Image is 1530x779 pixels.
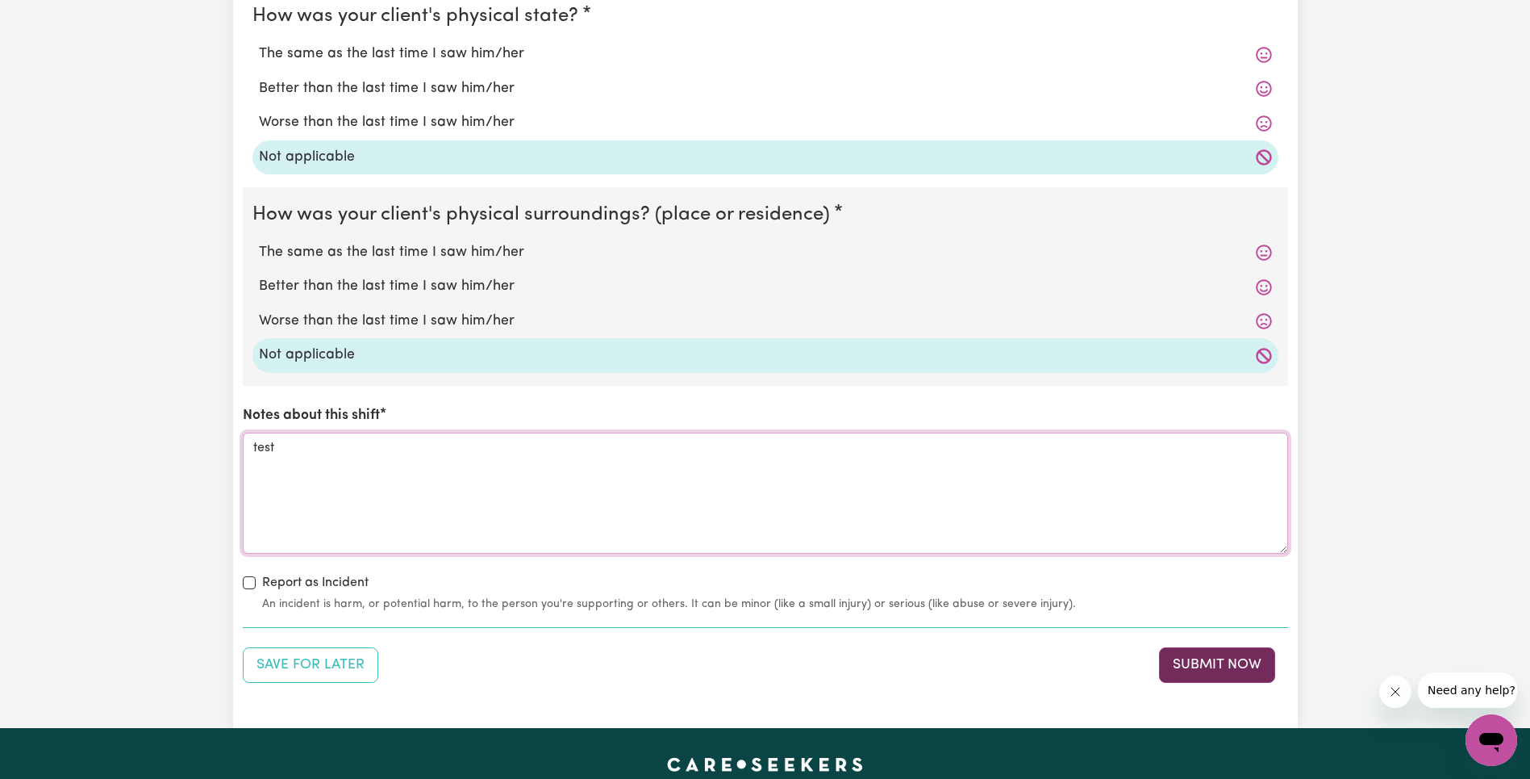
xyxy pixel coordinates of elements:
[262,573,369,593] label: Report as Incident
[259,276,1272,297] label: Better than the last time I saw him/her
[259,112,1272,133] label: Worse than the last time I saw him/her
[1379,676,1411,708] iframe: Close message
[259,311,1272,332] label: Worse than the last time I saw him/her
[262,596,1288,613] small: An incident is harm, or potential harm, to the person you're supporting or others. It can be mino...
[252,200,836,229] legend: How was your client's physical surroundings? (place or residence)
[243,433,1288,554] textarea: test
[252,2,585,31] legend: How was your client's physical state?
[1159,647,1275,683] button: Submit your job report
[259,78,1272,99] label: Better than the last time I saw him/her
[259,44,1272,65] label: The same as the last time I saw him/her
[259,345,1272,366] label: Not applicable
[1418,672,1517,708] iframe: Message from company
[667,757,863,770] a: Careseekers home page
[243,647,378,683] button: Save your job report
[1465,714,1517,766] iframe: Button to launch messaging window
[259,242,1272,263] label: The same as the last time I saw him/her
[259,147,1272,168] label: Not applicable
[243,405,380,426] label: Notes about this shift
